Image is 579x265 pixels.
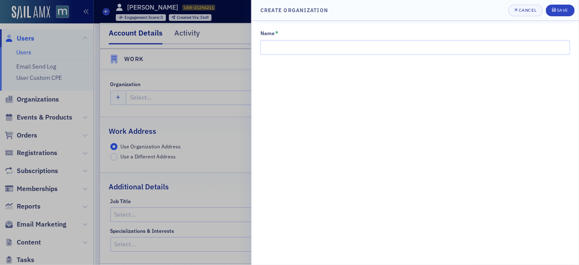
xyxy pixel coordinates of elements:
[260,30,275,36] div: Name
[508,5,543,16] button: Cancel
[546,5,575,16] button: Save
[519,8,536,13] div: Cancel
[260,6,328,14] h4: Create Organization
[275,30,279,37] abbr: This field is required
[557,8,568,13] div: Save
